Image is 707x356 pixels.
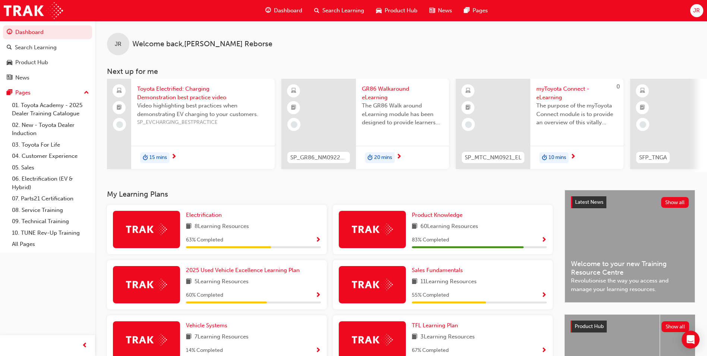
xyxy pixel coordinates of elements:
span: up-icon [84,88,89,98]
span: Revolutionise the way you access and manage your learning resources. [571,277,689,293]
span: booktick-icon [640,103,645,113]
h3: Next up for me [95,67,707,76]
img: Trak [352,334,393,346]
a: guage-iconDashboard [259,3,308,18]
span: Video highlighting best practices when demonstrating EV charging to your customers. [137,102,269,118]
span: next-icon [396,154,402,160]
span: learningRecordVerb_NONE-icon [116,121,123,128]
a: 08. Service Training [9,204,92,216]
span: Electrification [186,212,222,218]
button: Pages [3,86,92,100]
a: news-iconNews [423,3,458,18]
span: Show Progress [541,292,547,299]
span: booktick-icon [465,103,471,113]
span: car-icon [376,6,382,15]
button: Show Progress [315,291,321,300]
h3: My Learning Plans [107,190,553,199]
span: learningRecordVerb_NONE-icon [291,121,297,128]
span: duration-icon [367,153,373,163]
span: 60 Learning Resources [420,222,478,231]
span: Product Hub [575,323,604,330]
button: DashboardSearch LearningProduct HubNews [3,24,92,86]
span: JR [115,40,121,49]
span: The purpose of the myToyota Connect module is to provide an overview of this vitally important ne... [536,102,618,127]
span: News [438,6,452,15]
a: 02. New - Toyota Dealer Induction [9,119,92,139]
span: JR [693,6,700,15]
span: news-icon [429,6,435,15]
span: Vehicle Systems [186,322,227,329]
span: 10 mins [549,153,566,162]
a: Search Learning [3,41,92,54]
img: Trak [126,279,167,290]
button: Show Progress [315,346,321,355]
a: 07. Parts21 Certification [9,193,92,204]
img: Trak [126,224,167,235]
span: duration-icon [542,153,547,163]
img: Trak [4,2,63,19]
a: 04. Customer Experience [9,150,92,162]
a: 09. Technical Training [9,216,92,227]
a: Latest NewsShow all [571,196,689,208]
span: SP_MTC_NM0921_EL [465,153,521,162]
button: Show all [662,321,689,332]
a: Electrification [186,211,225,219]
button: Show all [661,197,689,208]
span: The GR86 Walk around eLearning module has been designed to provide learners with detailed insight... [362,102,443,127]
span: 7 Learning Resources [195,332,249,342]
a: 03. Toyota For Life [9,139,92,151]
span: duration-icon [143,153,148,163]
button: Show Progress [315,235,321,245]
a: Sales Fundamentals [412,266,466,275]
button: Show Progress [541,291,547,300]
span: news-icon [7,75,12,81]
span: learningResourceType_ELEARNING-icon [640,86,645,96]
span: 11 Learning Resources [420,277,477,287]
span: booktick-icon [117,103,122,113]
span: Show Progress [541,237,547,244]
span: Show Progress [541,347,547,354]
span: search-icon [314,6,319,15]
span: next-icon [570,154,576,160]
span: Pages [473,6,488,15]
a: car-iconProduct Hub [370,3,423,18]
span: myToyota Connect - eLearning [536,85,618,102]
span: learningRecordVerb_NONE-icon [640,121,646,128]
a: TFL Learning Plan [412,321,461,330]
span: 63 % Completed [186,236,223,244]
div: Search Learning [15,43,57,52]
a: search-iconSearch Learning [308,3,370,18]
a: pages-iconPages [458,3,494,18]
div: News [15,74,29,82]
span: 15 mins [149,153,167,162]
span: 8 Learning Resources [195,222,249,231]
span: learningRecordVerb_NONE-icon [465,121,472,128]
div: Product Hub [15,58,48,67]
a: Product Knowledge [412,211,465,219]
span: 2025 Used Vehicle Excellence Learning Plan [186,267,300,274]
img: Trak [352,279,393,290]
span: Show Progress [315,347,321,354]
a: SP_GR86_NM0922_ELGR86 Walkaround eLearningThe GR86 Walk around eLearning module has been designed... [281,79,449,169]
span: Product Knowledge [412,212,463,218]
span: laptop-icon [117,86,122,96]
span: book-icon [412,222,417,231]
span: SFP_TNGA [639,153,667,162]
a: 01. Toyota Academy - 2025 Dealer Training Catalogue [9,100,92,119]
span: 55 % Completed [412,291,449,300]
span: Show Progress [315,292,321,299]
span: Dashboard [274,6,302,15]
span: Sales Fundamentals [412,267,463,274]
span: Search Learning [322,6,364,15]
span: next-icon [171,154,177,160]
span: book-icon [186,222,192,231]
a: Dashboard [3,25,92,39]
img: Trak [352,224,393,235]
button: JR [690,4,703,17]
a: News [3,71,92,85]
a: Toyota Electrified: Charging Demonstration best practice videoVideo highlighting best practices w... [107,79,275,169]
span: book-icon [186,332,192,342]
span: learningResourceType_ELEARNING-icon [291,86,296,96]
